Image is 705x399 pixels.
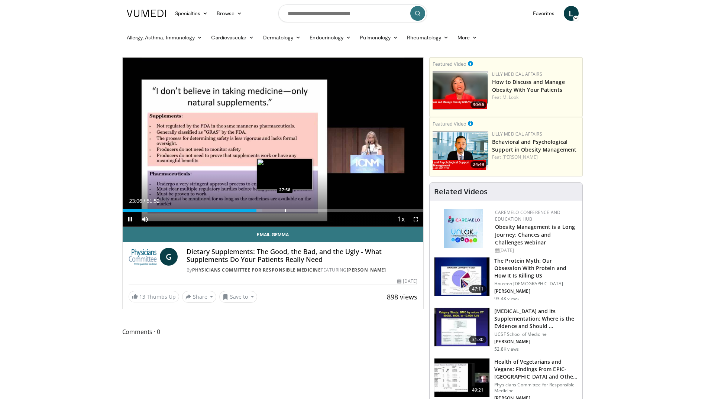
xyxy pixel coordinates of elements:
p: Houston [DEMOGRAPHIC_DATA] [494,281,578,287]
small: Featured Video [433,61,466,67]
a: Physicians Committee for Responsible Medicine [192,267,321,273]
a: Browse [212,6,246,21]
button: Share [182,291,217,303]
img: 4bb25b40-905e-443e-8e37-83f056f6e86e.150x105_q85_crop-smart_upscale.jpg [434,308,489,347]
a: Email Gemma [123,227,424,242]
img: 606f2b51-b844-428b-aa21-8c0c72d5a896.150x105_q85_crop-smart_upscale.jpg [434,359,489,397]
img: image.jpeg [257,159,313,190]
img: Physicians Committee for Responsible Medicine [129,248,157,266]
a: 31:30 [MEDICAL_DATA] and its Supplementation: Where is the Evidence and Should … UCSF School of M... [434,308,578,352]
a: L [564,6,579,21]
a: M. Look [502,94,519,100]
a: 47:11 The Protein Myth: Our Obsession With Protein and How It Is Killing US Houston [DEMOGRAPHIC_... [434,257,578,302]
button: Mute [138,212,152,227]
a: Favorites [528,6,559,21]
video-js: Video Player [123,58,424,227]
a: Allergy, Asthma, Immunology [122,30,207,45]
small: Featured Video [433,120,466,127]
img: c98a6a29-1ea0-4bd5-8cf5-4d1e188984a7.png.150x105_q85_crop-smart_upscale.png [433,71,488,110]
a: More [453,30,482,45]
span: 31:30 [469,336,487,343]
a: 30:56 [433,71,488,110]
span: 49:21 [469,386,487,394]
span: 898 views [387,292,417,301]
h3: The Protein Myth: Our Obsession With Protein and How It Is Killing US [494,257,578,279]
div: [DATE] [495,247,576,254]
button: Save to [219,291,257,303]
p: 52.8K views [494,346,519,352]
div: By FEATURING [187,267,417,273]
button: Playback Rate [394,212,408,227]
span: / [144,198,145,204]
a: Lilly Medical Affairs [492,71,542,77]
p: [PERSON_NAME] [494,288,578,294]
a: [PERSON_NAME] [347,267,386,273]
a: Rheumatology [402,30,453,45]
div: Progress Bar [123,209,424,212]
h3: Health of Vegetarians and Vegans: Findings From EPIC-[GEOGRAPHIC_DATA] and Othe… [494,358,578,380]
span: 30:56 [470,101,486,108]
img: b7b8b05e-5021-418b-a89a-60a270e7cf82.150x105_q85_crop-smart_upscale.jpg [434,257,489,296]
a: Obesity Management is a Long Journey: Chances and Challenges Webinar [495,223,575,246]
span: 51:52 [146,198,159,204]
span: 13 [139,293,145,300]
a: Endocrinology [305,30,355,45]
p: UCSF School of Medicine [494,331,578,337]
p: [PERSON_NAME] [494,339,578,345]
h4: Dietary Supplements: The Good, the Bad, and the Ugly - What Supplements Do Your Patients Really Need [187,248,417,264]
span: 47:11 [469,285,487,293]
a: Dermatology [259,30,305,45]
input: Search topics, interventions [278,4,427,22]
a: Lilly Medical Affairs [492,131,542,137]
a: Specialties [171,6,213,21]
a: How to Discuss and Manage Obesity With Your Patients [492,78,565,93]
a: [PERSON_NAME] [502,154,538,160]
div: Feat. [492,94,579,101]
span: 24:49 [470,161,486,168]
h4: Related Videos [434,187,488,196]
span: Comments 0 [122,327,424,337]
a: Pulmonology [355,30,402,45]
a: G [160,248,178,266]
img: ba3304f6-7838-4e41-9c0f-2e31ebde6754.png.150x105_q85_crop-smart_upscale.png [433,131,488,170]
a: Cardiovascular [207,30,258,45]
a: 24:49 [433,131,488,170]
span: 23:06 [129,198,142,204]
button: Fullscreen [408,212,423,227]
a: CaReMeLO Conference and Education Hub [495,209,560,222]
button: Pause [123,212,138,227]
p: 93.4K views [494,296,519,302]
img: 45df64a9-a6de-482c-8a90-ada250f7980c.png.150x105_q85_autocrop_double_scale_upscale_version-0.2.jpg [444,209,483,248]
div: Feat. [492,154,579,160]
a: 13 Thumbs Up [129,291,179,302]
a: Behavioral and Psychological Support in Obesity Management [492,138,576,153]
p: Physicians Committee for Responsible Medicine [494,382,578,394]
img: VuMedi Logo [127,10,166,17]
h3: [MEDICAL_DATA] and its Supplementation: Where is the Evidence and Should … [494,308,578,330]
div: [DATE] [397,278,417,285]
